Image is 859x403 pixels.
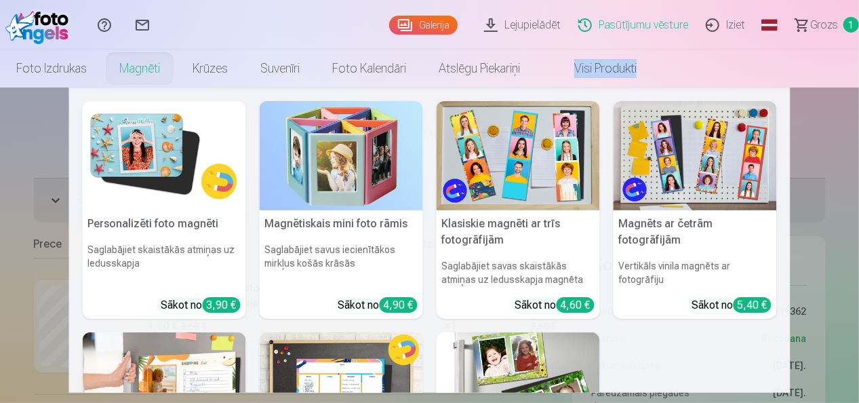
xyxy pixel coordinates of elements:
[614,254,777,292] h6: Vertikāls vinila magnēts ar fotogrāfiju
[536,50,653,88] a: Visi produkti
[83,237,246,292] h6: Saglabājiet skaistākās atmiņas uz ledusskapja
[614,101,777,210] img: Magnēts ar četrām fotogrāfijām
[161,297,241,313] div: Sākot no
[437,101,600,210] img: Klasiskie magnēti ar trīs fotogrāfijām
[176,50,244,88] a: Krūzes
[260,210,423,237] h5: Magnētiskais mini foto rāmis
[83,101,246,319] a: Personalizēti foto magnētiPersonalizēti foto magnētiSaglabājiet skaistākās atmiņas uz ledusskapja...
[614,210,777,254] h5: Magnēts ar četrām fotogrāfijām
[244,50,316,88] a: Suvenīri
[515,297,595,313] div: Sākot no
[810,17,838,33] span: Grozs
[203,297,241,313] div: 3,90 €
[316,50,422,88] a: Foto kalendāri
[437,254,600,292] h6: Saglabājiet savas skaistākās atmiņas uz ledusskapja magnēta
[5,5,75,44] img: /fa1
[734,297,772,313] div: 5,40 €
[422,50,536,88] a: Atslēgu piekariņi
[843,17,859,33] span: 1
[389,16,458,35] a: Galerija
[557,297,595,313] div: 4,60 €
[260,237,423,292] h6: Saglabājiet savus iecienītākos mirkļus košās krāsās
[83,101,246,210] img: Personalizēti foto magnēti
[437,210,600,254] h5: Klasiskie magnēti ar trīs fotogrāfijām
[338,297,418,313] div: Sākot no
[692,297,772,313] div: Sākot no
[380,297,418,313] div: 4,90 €
[103,50,176,88] a: Magnēti
[614,101,777,319] a: Magnēts ar četrām fotogrāfijāmMagnēts ar četrām fotogrāfijāmVertikāls vinila magnēts ar fotogrāfi...
[260,101,423,210] img: Magnētiskais mini foto rāmis
[437,101,600,319] a: Klasiskie magnēti ar trīs fotogrāfijāmKlasiskie magnēti ar trīs fotogrāfijāmSaglabājiet savas ska...
[83,210,246,237] h5: Personalizēti foto magnēti
[260,101,423,319] a: Magnētiskais mini foto rāmisMagnētiskais mini foto rāmisSaglabājiet savus iecienītākos mirkļus ko...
